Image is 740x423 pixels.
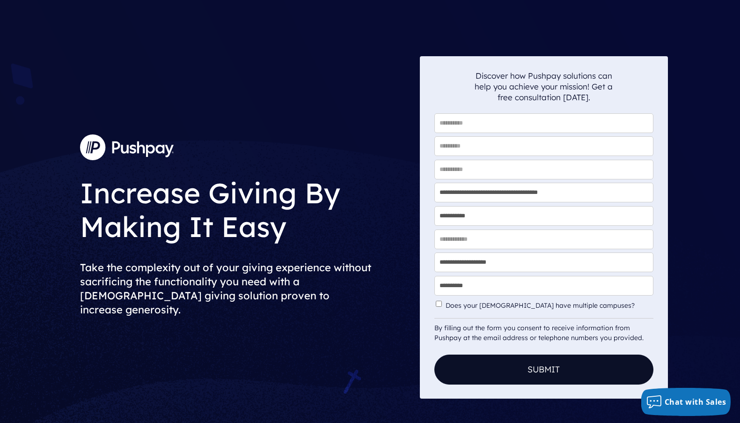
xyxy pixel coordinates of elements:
p: Discover how Pushpay solutions can help you achieve your mission! Get a free consultation [DATE]. [475,70,613,103]
button: Submit [434,355,653,385]
div: By filling out the form you consent to receive information from Pushpay at the email address or t... [434,318,653,343]
h1: Increase Giving By Making It Easy [80,169,412,246]
button: Chat with Sales [641,388,731,416]
label: Does your [DEMOGRAPHIC_DATA] have multiple campuses? [446,302,651,310]
span: Chat with Sales [665,397,726,407]
h2: Take the complexity out of your giving experience without sacrificing the functionality you need ... [80,253,412,324]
